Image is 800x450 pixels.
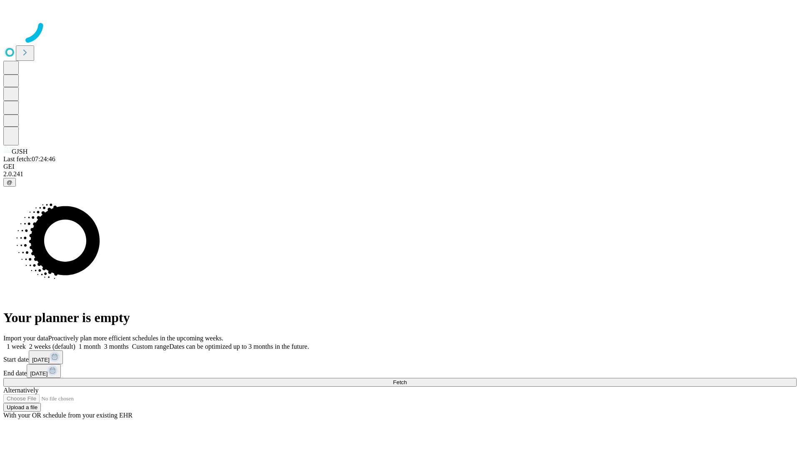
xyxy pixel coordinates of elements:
[27,364,61,378] button: [DATE]
[3,163,797,170] div: GEI
[32,357,50,363] span: [DATE]
[7,343,26,350] span: 1 week
[3,335,48,342] span: Import your data
[3,155,55,162] span: Last fetch: 07:24:46
[104,343,129,350] span: 3 months
[169,343,309,350] span: Dates can be optimized up to 3 months in the future.
[12,148,27,155] span: GJSH
[3,364,797,378] div: End date
[3,378,797,387] button: Fetch
[3,178,16,187] button: @
[30,370,47,377] span: [DATE]
[3,310,797,325] h1: Your planner is empty
[48,335,223,342] span: Proactively plan more efficient schedules in the upcoming weeks.
[29,350,63,364] button: [DATE]
[29,343,75,350] span: 2 weeks (default)
[79,343,101,350] span: 1 month
[3,403,41,412] button: Upload a file
[393,379,407,385] span: Fetch
[7,179,12,185] span: @
[3,387,38,394] span: Alternatively
[3,350,797,364] div: Start date
[132,343,169,350] span: Custom range
[3,170,797,178] div: 2.0.241
[3,412,132,419] span: With your OR schedule from your existing EHR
